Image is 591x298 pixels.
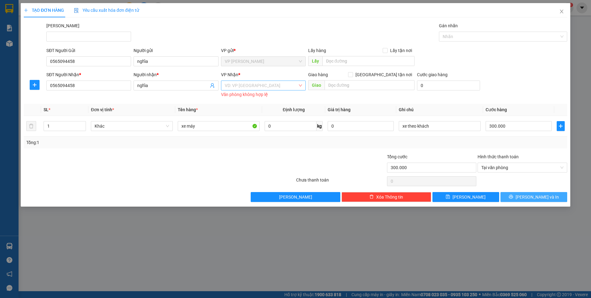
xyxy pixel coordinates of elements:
img: icon [74,8,79,13]
button: delete [26,121,36,131]
span: close [559,9,564,14]
button: deleteXóa Thông tin [342,192,431,202]
button: printer[PERSON_NAME] và In [500,192,567,202]
div: Người nhận [134,71,218,78]
span: Giá trị hàng [328,107,351,112]
span: Đơn vị tính [91,107,114,112]
span: printer [509,195,513,199]
span: Yêu cầu xuất hóa đơn điện tử [74,8,139,13]
button: save[PERSON_NAME] [432,192,499,202]
span: Khác [95,121,169,131]
span: [PERSON_NAME] [279,194,312,200]
div: Tổng: 1 [26,139,228,146]
div: Văn phòng không hợp lệ [221,91,306,98]
div: VP gửi [221,47,306,54]
span: Lấy [308,56,322,66]
span: Tổng cước [387,154,407,159]
span: Cước hàng [486,107,507,112]
span: Tên hàng [178,107,198,112]
span: [PERSON_NAME] và In [516,194,559,200]
div: SĐT Người Nhận [46,71,131,78]
span: kg [317,121,323,131]
span: Tại văn phòng [481,163,563,172]
div: SĐT Người Gửi [46,47,131,54]
span: delete [369,195,374,199]
button: plus [557,121,565,131]
label: Hình thức thanh toán [478,154,519,159]
span: Giao hàng [308,72,328,77]
input: Mã ĐH [46,32,131,42]
span: plus [557,124,564,129]
div: Chưa thanh toán [295,177,386,187]
div: Người gửi [134,47,218,54]
input: Dọc đường [325,80,415,90]
span: VP Phan Thiết [225,57,302,66]
span: VP Nhận [221,72,238,77]
span: [GEOGRAPHIC_DATA] tận nơi [353,71,415,78]
span: TẠO ĐƠN HÀNG [24,8,64,13]
th: Ghi chú [396,104,483,116]
input: VD: Bàn, Ghế [178,121,260,131]
label: Mã ĐH [46,23,79,28]
span: user-add [210,83,215,88]
input: Dọc đường [322,56,415,66]
span: Xóa Thông tin [376,194,403,200]
button: Close [553,3,570,20]
span: Lấy hàng [308,48,326,53]
span: Lấy tận nơi [388,47,415,54]
span: Định lượng [283,107,305,112]
label: Cước giao hàng [417,72,448,77]
input: 0 [328,121,394,131]
span: Giao [308,80,325,90]
span: plus [24,8,28,12]
span: save [446,195,450,199]
span: plus [30,82,39,87]
input: Cước giao hàng [417,81,480,90]
span: [PERSON_NAME] [453,194,486,200]
button: plus [30,80,40,90]
span: SL [44,107,49,112]
label: Gán nhãn [439,23,458,28]
input: Ghi Chú [399,121,481,131]
button: [PERSON_NAME] [251,192,340,202]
